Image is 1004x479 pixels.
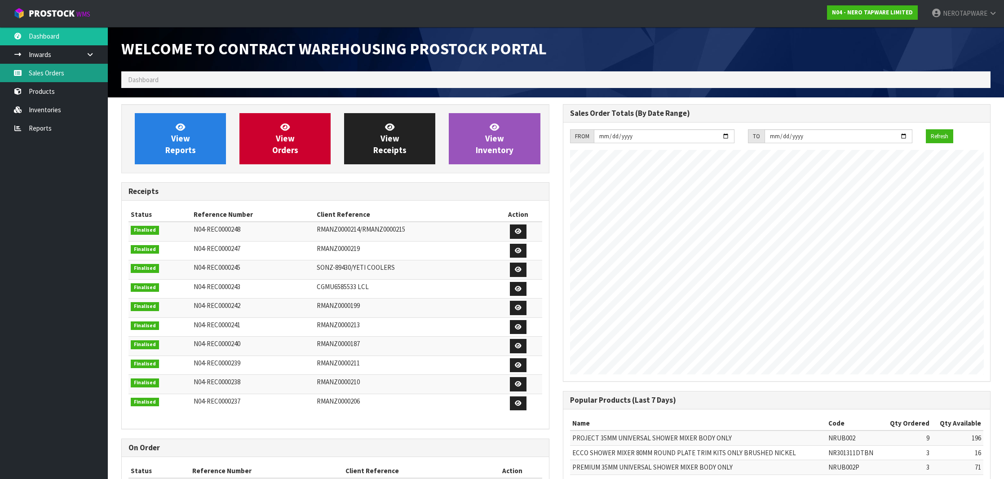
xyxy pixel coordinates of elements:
[194,282,240,291] span: N04-REC0000243
[882,445,932,460] td: 3
[882,431,932,445] td: 9
[165,122,196,155] span: View Reports
[29,8,75,19] span: ProStock
[317,321,360,329] span: RMANZ0000213
[570,431,827,445] td: PROJECT 35MM UNIVERSAL SHOWER MIXER BODY ONLY
[826,460,882,475] td: NRUB002P
[194,378,240,386] span: N04-REC0000238
[13,8,25,19] img: cube-alt.png
[314,207,494,222] th: Client Reference
[239,113,331,164] a: ViewOrders
[344,113,435,164] a: ViewReceipts
[570,416,827,431] th: Name
[131,378,159,387] span: Finalised
[343,464,482,478] th: Client Reference
[131,283,159,292] span: Finalised
[932,416,983,431] th: Qty Available
[482,464,542,478] th: Action
[131,245,159,254] span: Finalised
[932,460,983,475] td: 71
[494,207,542,222] th: Action
[826,416,882,431] th: Code
[317,244,360,253] span: RMANZ0000219
[570,109,984,118] h3: Sales Order Totals (By Date Range)
[194,321,240,329] span: N04-REC0000241
[926,129,953,144] button: Refresh
[190,464,343,478] th: Reference Number
[317,282,369,291] span: CGMU6585533 LCL
[570,445,827,460] td: ECCO SHOWER MIXER 80MM ROUND PLATE TRIM KITS ONLY BRUSHED NICKEL
[131,398,159,407] span: Finalised
[194,359,240,367] span: N04-REC0000239
[882,460,932,475] td: 3
[826,445,882,460] td: NR301311DTBN
[449,113,540,164] a: ViewInventory
[317,359,360,367] span: RMANZ0000211
[128,75,159,84] span: Dashboard
[135,113,226,164] a: ViewReports
[570,460,827,475] td: PREMIUM 35MM UNIVERSAL SHOWER MIXER BODY ONLY
[317,225,405,233] span: RMANZ0000214/RMANZ0000215
[943,9,987,18] span: NEROTAPWARE
[128,187,542,196] h3: Receipts
[826,431,882,445] td: NRUB002
[932,431,983,445] td: 196
[317,339,360,348] span: RMANZ0000187
[191,207,314,222] th: Reference Number
[317,301,360,310] span: RMANZ0000199
[317,263,395,272] span: SONZ-89430/YETI COOLERS
[317,397,360,405] span: RMANZ0000206
[882,416,932,431] th: Qty Ordered
[76,10,90,18] small: WMS
[832,9,913,16] strong: N04 - NERO TAPWARE LIMITED
[121,39,547,59] span: Welcome to Contract Warehousing ProStock Portal
[128,464,190,478] th: Status
[128,444,542,452] h3: On Order
[131,360,159,369] span: Finalised
[194,225,240,233] span: N04-REC0000248
[131,302,159,311] span: Finalised
[194,244,240,253] span: N04-REC0000247
[128,207,191,222] th: Status
[194,263,240,272] span: N04-REC0000245
[570,396,984,404] h3: Popular Products (Last 7 Days)
[317,378,360,386] span: RMANZ0000210
[570,129,594,144] div: FROM
[194,339,240,348] span: N04-REC0000240
[373,122,407,155] span: View Receipts
[131,321,159,330] span: Finalised
[932,445,983,460] td: 16
[131,264,159,273] span: Finalised
[272,122,298,155] span: View Orders
[131,340,159,349] span: Finalised
[748,129,765,144] div: TO
[476,122,513,155] span: View Inventory
[194,301,240,310] span: N04-REC0000242
[131,226,159,235] span: Finalised
[194,397,240,405] span: N04-REC0000237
